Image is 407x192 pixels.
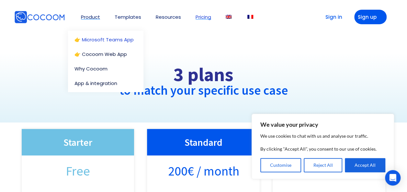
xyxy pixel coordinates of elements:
button: Customise [260,158,301,172]
a: App & integration [74,81,140,86]
h3: Standard [153,135,253,149]
a: Sign up [354,10,387,24]
a: Product [81,15,100,19]
img: French [247,15,253,19]
a: 👉 Cocoom Web App [74,52,137,57]
img: Cocoom [14,11,65,24]
button: Reject All [304,158,343,172]
a: Pricing [196,15,211,19]
a: Sign in [315,10,348,24]
h3: Starter [28,135,128,149]
p: We value your privacy [260,121,385,128]
span: Free [66,166,90,176]
p: We use cookies to chat with us and analyse our traffic. [260,132,385,140]
button: Accept All [345,158,385,172]
a: Templates [115,15,141,19]
a: Resources [156,15,181,19]
div: Open Intercom Messenger [385,170,401,186]
a: 👉 Microsoft Teams App [74,37,140,42]
p: By clicking "Accept All", you consent to our use of cookies. [260,145,385,153]
img: English [226,15,232,19]
a: Why Cocoom [74,66,137,71]
span: 200€ / month [168,166,239,176]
